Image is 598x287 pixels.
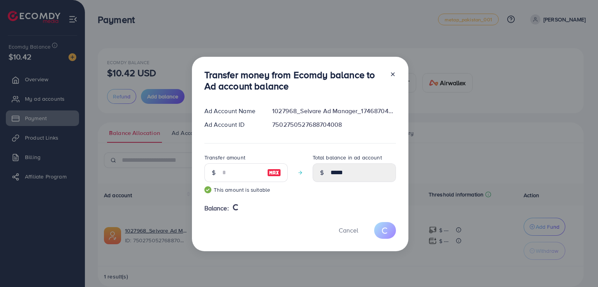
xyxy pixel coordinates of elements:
[204,186,288,194] small: This amount is suitable
[266,107,402,115] div: 1027968_Selvare Ad Manager_1746870428166
[204,204,229,213] span: Balance:
[198,107,266,115] div: Ad Account Name
[267,168,281,177] img: image
[329,222,368,239] button: Cancel
[204,69,383,92] h3: Transfer money from Ecomdy balance to Ad account balance
[204,154,245,161] label: Transfer amount
[198,120,266,129] div: Ad Account ID
[565,252,592,281] iframe: Chat
[339,226,358,234] span: Cancel
[204,186,211,193] img: guide
[313,154,382,161] label: Total balance in ad account
[266,120,402,129] div: 7502750527688704008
